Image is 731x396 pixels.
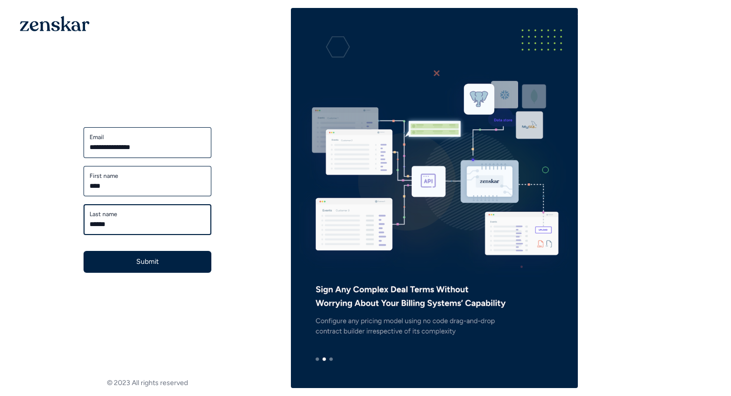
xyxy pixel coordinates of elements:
[90,172,205,180] label: First name
[291,14,578,382] img: e3ZQAAAMhDCM8y96E9JIIDxLgAABAgQIECBAgAABAgQyAoJA5mpDCRAgQIAAAQIECBAgQIAAAQIECBAgQKAsIAiU37edAAECB...
[90,133,205,141] label: Email
[20,16,90,31] img: 1OGAJ2xQqyY4LXKgY66KYq0eOWRCkrZdAb3gUhuVAqdWPZE9SRJmCz+oDMSn4zDLXe31Ii730ItAGKgCKgCCgCikA4Av8PJUP...
[90,210,205,218] label: Last name
[84,251,211,273] button: Submit
[582,8,731,82] iframe: ZoomInfo Anywhere
[4,378,291,388] footer: © 2023 All rights reserved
